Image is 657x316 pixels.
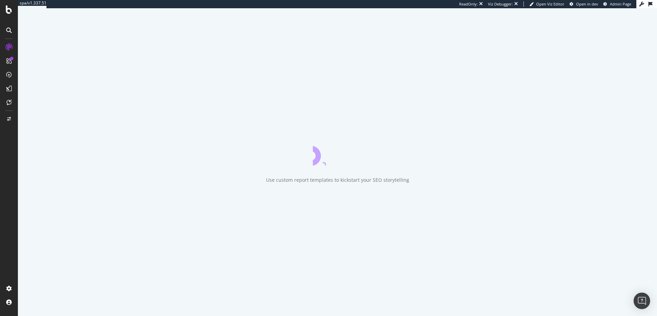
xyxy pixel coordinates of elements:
a: Open in dev [570,1,598,7]
span: Open in dev [576,1,598,7]
div: Open Intercom Messenger [634,293,650,309]
div: Use custom report templates to kickstart your SEO storytelling [266,177,409,183]
a: Open Viz Editor [529,1,564,7]
div: Viz Debugger: [488,1,513,7]
span: Open Viz Editor [536,1,564,7]
div: ReadOnly: [459,1,478,7]
a: Admin Page [603,1,631,7]
span: Admin Page [610,1,631,7]
div: animation [313,141,362,166]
